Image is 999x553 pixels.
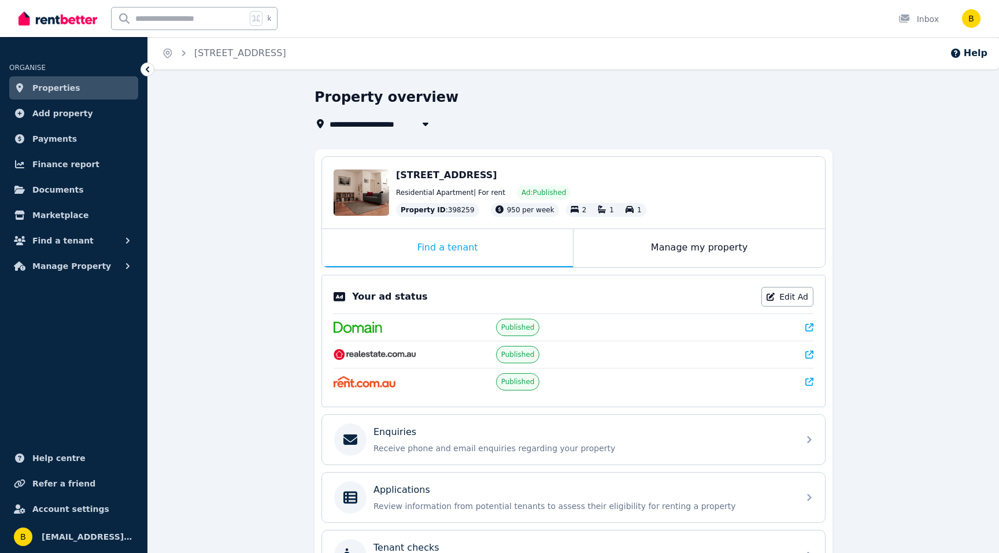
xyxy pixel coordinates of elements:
span: 1 [609,206,614,214]
span: Find a tenant [32,234,94,248]
iframe: Intercom live chat [960,514,987,541]
p: Your ad status [352,290,427,304]
span: 1 [637,206,642,214]
img: Rent.com.au [334,376,395,388]
a: Documents [9,178,138,201]
div: : 398259 [396,203,479,217]
span: k [267,14,271,23]
a: Help centre [9,447,138,470]
span: Property ID [401,205,446,215]
button: Find a tenant [9,229,138,252]
img: RealEstate.com.au [334,349,416,360]
a: Edit Ad [761,287,813,307]
span: Marketplace [32,208,88,222]
span: ORGANISE [9,64,46,72]
span: Properties [32,81,80,95]
div: Manage my property [573,229,825,267]
a: Account settings [9,497,138,521]
p: Receive phone and email enquiries regarding your property [373,443,792,454]
span: [EMAIL_ADDRESS][PERSON_NAME][DOMAIN_NAME] [42,530,134,544]
span: Add property [32,106,93,120]
span: Account settings [32,502,109,516]
nav: Breadcrumb [148,37,300,69]
a: Payments [9,127,138,150]
span: Ad: Published [521,188,566,197]
span: 2 [582,206,587,214]
span: Manage Property [32,259,111,273]
span: Refer a friend [32,477,95,491]
a: Add property [9,102,138,125]
p: Applications [373,483,430,497]
a: Marketplace [9,204,138,227]
div: Find a tenant [322,229,573,267]
img: brycen.horne@gmail.com [962,9,980,28]
a: [STREET_ADDRESS] [194,47,286,58]
span: Finance report [32,157,99,171]
img: brycen.horne@gmail.com [14,528,32,546]
h1: Property overview [314,88,458,106]
span: Residential Apartment | For rent [396,188,505,197]
span: Published [501,350,535,359]
img: RentBetter [18,10,97,27]
span: Published [501,377,535,386]
p: Enquiries [373,425,416,439]
img: Domain.com.au [334,322,382,333]
button: Help [950,46,987,60]
p: Review information from potential tenants to assess their eligibility for renting a property [373,500,792,512]
a: Refer a friend [9,472,138,495]
span: Documents [32,183,84,197]
div: Inbox [898,13,939,25]
a: Finance report [9,153,138,176]
a: ApplicationsReview information from potential tenants to assess their eligibility for renting a p... [322,473,825,522]
span: Published [501,323,535,332]
span: Help centre [32,451,86,465]
button: Manage Property [9,255,138,278]
span: [STREET_ADDRESS] [396,169,497,180]
a: Properties [9,76,138,99]
a: EnquiriesReceive phone and email enquiries regarding your property [322,415,825,464]
span: 950 per week [507,206,554,214]
span: Payments [32,132,77,146]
